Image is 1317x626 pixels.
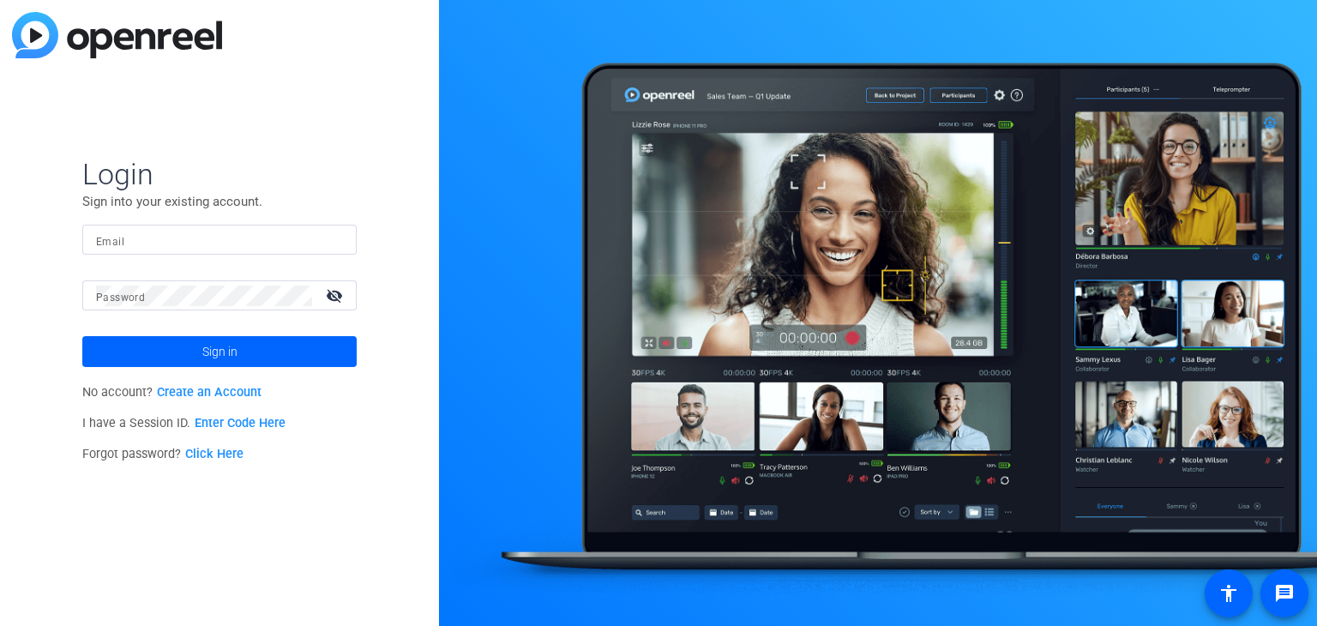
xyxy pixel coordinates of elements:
[195,416,286,430] a: Enter Code Here
[316,283,357,308] mat-icon: visibility_off
[82,336,357,367] button: Sign in
[1218,583,1239,604] mat-icon: accessibility
[96,230,343,250] input: Enter Email Address
[202,330,238,373] span: Sign in
[157,385,262,400] a: Create an Account
[96,236,124,248] mat-label: Email
[82,416,286,430] span: I have a Session ID.
[1274,583,1295,604] mat-icon: message
[185,447,244,461] a: Click Here
[82,447,244,461] span: Forgot password?
[82,192,357,211] p: Sign into your existing account.
[12,12,222,58] img: blue-gradient.svg
[82,156,357,192] span: Login
[96,292,145,304] mat-label: Password
[82,385,262,400] span: No account?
